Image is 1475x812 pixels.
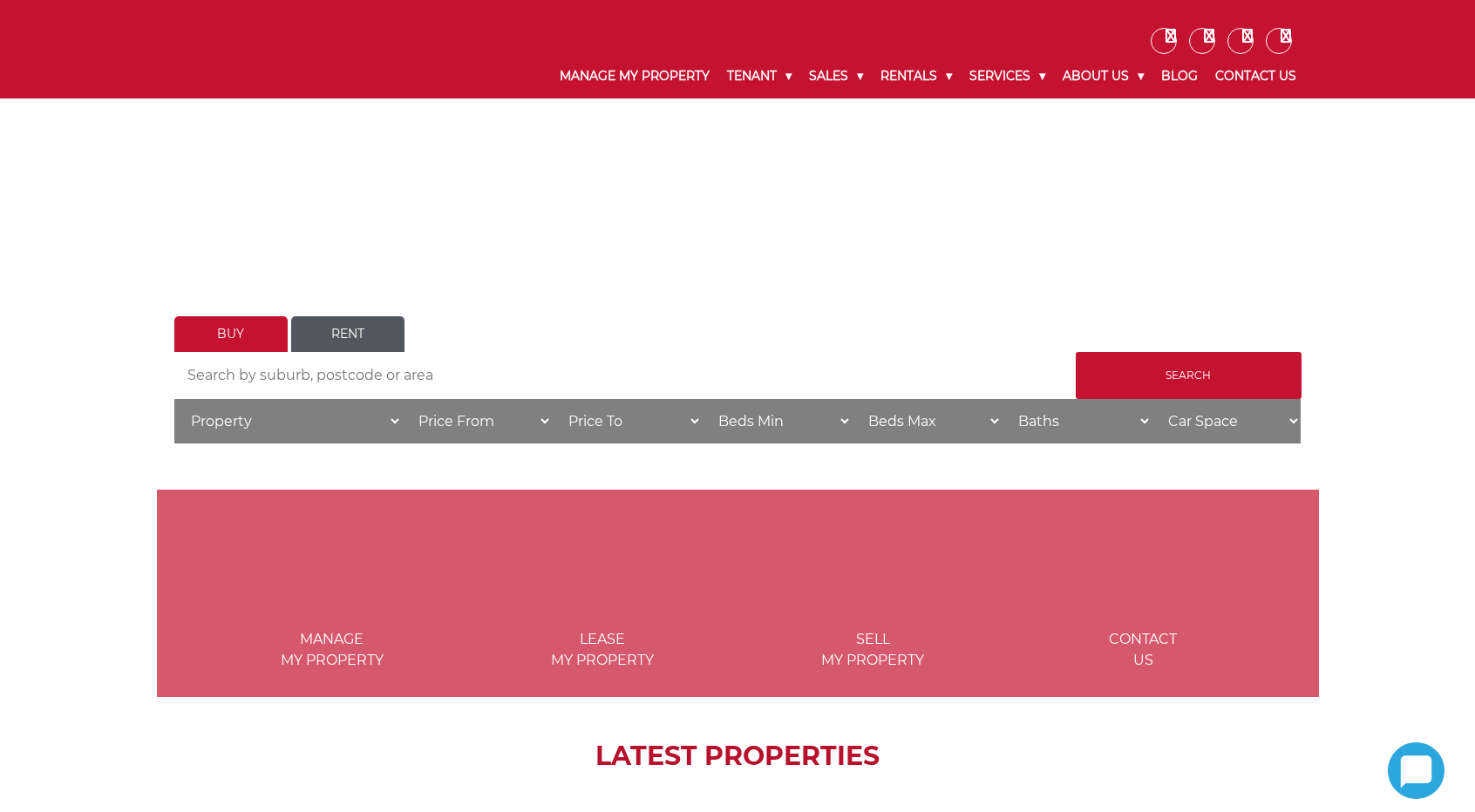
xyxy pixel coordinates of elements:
h1: LET'S FIND YOUR HOME [174,241,1302,273]
a: Manage my Property Managemy Property [199,558,466,668]
img: ICONS [1091,516,1195,620]
span: Sell my Property [739,629,1006,671]
a: Blog [1152,54,1207,98]
a: Services [961,54,1054,98]
h2: LATEST PROPERTIES [201,741,1275,772]
img: Noonan Real Estate Agency [170,26,337,72]
input: Search [1076,352,1302,399]
a: Rent [291,316,404,352]
img: Lease my property [550,516,655,620]
input: Search by suburb, postcode or area [174,352,1076,399]
a: Tenant [718,54,800,98]
img: Manage my Property [280,516,384,620]
a: Manage My Property [551,54,718,98]
a: Buy [174,316,288,352]
a: Rentals [872,54,961,98]
a: Contact Us [1207,54,1305,98]
a: About Us [1054,54,1152,98]
span: Contact Us [1009,629,1276,671]
a: Sell my property Sellmy Property [739,558,1006,668]
a: Sales [800,54,872,98]
a: Lease my property Leasemy Property [469,558,736,668]
img: Sell my property [820,516,925,620]
span: Lease my Property [469,629,736,671]
a: ICONS ContactUs [1009,558,1276,668]
span: Manage my Property [199,629,466,671]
